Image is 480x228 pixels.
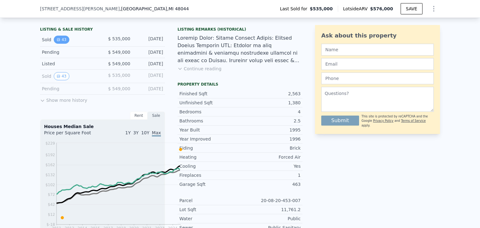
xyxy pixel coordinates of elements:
[135,36,163,44] div: [DATE]
[40,27,165,33] div: LISTING & SALE HISTORY
[48,202,55,207] tspan: $42
[179,163,240,169] div: Cooling
[141,130,149,135] span: 10Y
[240,197,301,204] div: 20-08-20-453-007
[179,206,240,213] div: Lot Sqft
[240,136,301,142] div: 1996
[54,72,69,80] button: View historical data
[179,100,240,106] div: Unfinished Sqft
[240,145,301,151] div: Brick
[108,73,130,78] span: $ 535,000
[48,212,55,217] tspan: $12
[240,109,301,115] div: 4
[45,141,55,146] tspan: $229
[42,49,97,55] div: Pending
[40,6,120,12] span: [STREET_ADDRESS][PERSON_NAME]
[177,27,302,32] div: Listing Remarks (Historical)
[177,66,222,72] button: Continue reading
[310,6,333,12] span: $535,000
[401,3,422,14] button: SAVE
[135,72,163,80] div: [DATE]
[280,6,310,12] span: Last Sold for
[240,154,301,160] div: Forced Air
[321,31,434,40] div: Ask about this property
[179,181,240,187] div: Garage Sqft
[108,50,130,55] span: $ 549,000
[152,130,161,136] span: Max
[48,192,55,197] tspan: $72
[179,172,240,178] div: Fireplaces
[125,130,131,135] span: 1Y
[179,154,240,160] div: Heating
[42,36,97,44] div: Sold
[135,61,163,67] div: [DATE]
[373,119,393,122] a: Privacy Policy
[179,118,240,124] div: Bathrooms
[130,112,147,120] div: Rent
[42,86,97,92] div: Pending
[45,153,55,157] tspan: $192
[44,123,161,130] div: Houses Median Sale
[44,130,102,140] div: Price per Square Foot
[179,109,240,115] div: Bedrooms
[177,82,302,87] div: Property details
[45,173,55,177] tspan: $132
[42,61,97,67] div: Listed
[321,116,359,126] button: Submit
[240,118,301,124] div: 2.5
[240,100,301,106] div: 1,380
[370,6,393,11] span: $576,000
[240,91,301,97] div: 2,563
[42,72,97,80] div: Sold
[179,145,240,151] div: Siding
[240,206,301,213] div: 11,761.2
[133,130,138,135] span: 3Y
[45,183,55,187] tspan: $102
[120,6,189,12] span: , [GEOGRAPHIC_DATA]
[240,181,301,187] div: 463
[135,86,163,92] div: [DATE]
[240,172,301,178] div: 1
[321,58,434,70] input: Email
[167,6,189,11] span: , MI 48044
[135,49,163,55] div: [DATE]
[401,119,426,122] a: Terms of Service
[179,91,240,97] div: Finished Sqft
[108,61,130,66] span: $ 549,000
[321,72,434,84] input: Phone
[147,112,165,120] div: Sale
[47,222,55,227] tspan: $-18
[240,163,301,169] div: Yes
[45,163,55,167] tspan: $162
[343,6,370,12] span: Lotside ARV
[179,197,240,204] div: Parcel
[240,216,301,222] div: Public
[108,86,130,91] span: $ 549,000
[321,44,434,56] input: Name
[427,2,440,15] button: Show Options
[40,95,87,103] button: Show more history
[179,127,240,133] div: Year Built
[240,127,301,133] div: 1995
[177,34,302,64] div: Loremip Dolor: Sitame Consect Adipis: Elitsed Doeius Temporin UTL: Etdolor ma aliq enimadmini & v...
[362,114,434,128] div: This site is protected by reCAPTCHA and the Google and apply.
[54,36,69,44] button: View historical data
[179,216,240,222] div: Water
[179,136,240,142] div: Year Improved
[108,36,130,41] span: $ 535,000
